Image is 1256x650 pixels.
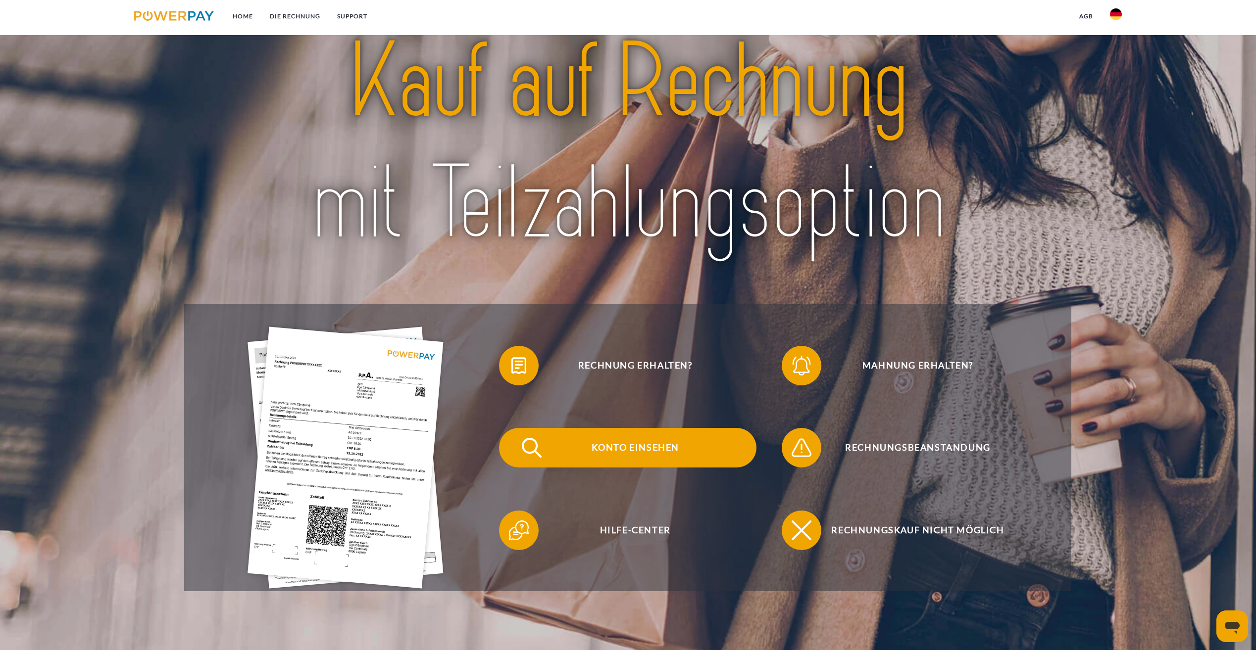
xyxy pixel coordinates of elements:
[224,7,261,25] a: Home
[789,353,814,378] img: qb_bell.svg
[782,346,1039,385] button: Mahnung erhalten?
[499,346,756,385] button: Rechnung erhalten?
[506,353,531,378] img: qb_bill.svg
[248,327,444,589] img: single_invoice_powerpay_de.jpg
[1110,8,1122,20] img: de
[514,511,756,550] span: Hilfe-Center
[514,346,756,385] span: Rechnung erhalten?
[134,11,214,21] img: logo-powerpay.svg
[499,428,756,467] button: Konto einsehen
[789,435,814,460] img: qb_warning.svg
[1216,610,1248,642] iframe: Schaltfläche zum Öffnen des Messaging-Fensters
[236,15,1020,271] img: title-powerpay_de.svg
[797,511,1039,550] span: Rechnungskauf nicht möglich
[782,511,1039,550] button: Rechnungskauf nicht möglich
[797,428,1039,467] span: Rechnungsbeanstandung
[782,428,1039,467] button: Rechnungsbeanstandung
[506,518,531,543] img: qb_help.svg
[789,518,814,543] img: qb_close.svg
[261,7,329,25] a: DIE RECHNUNG
[797,346,1039,385] span: Mahnung erhalten?
[514,428,756,467] span: Konto einsehen
[1071,7,1102,25] a: agb
[329,7,376,25] a: SUPPORT
[499,511,756,550] button: Hilfe-Center
[519,435,544,460] img: qb_search.svg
